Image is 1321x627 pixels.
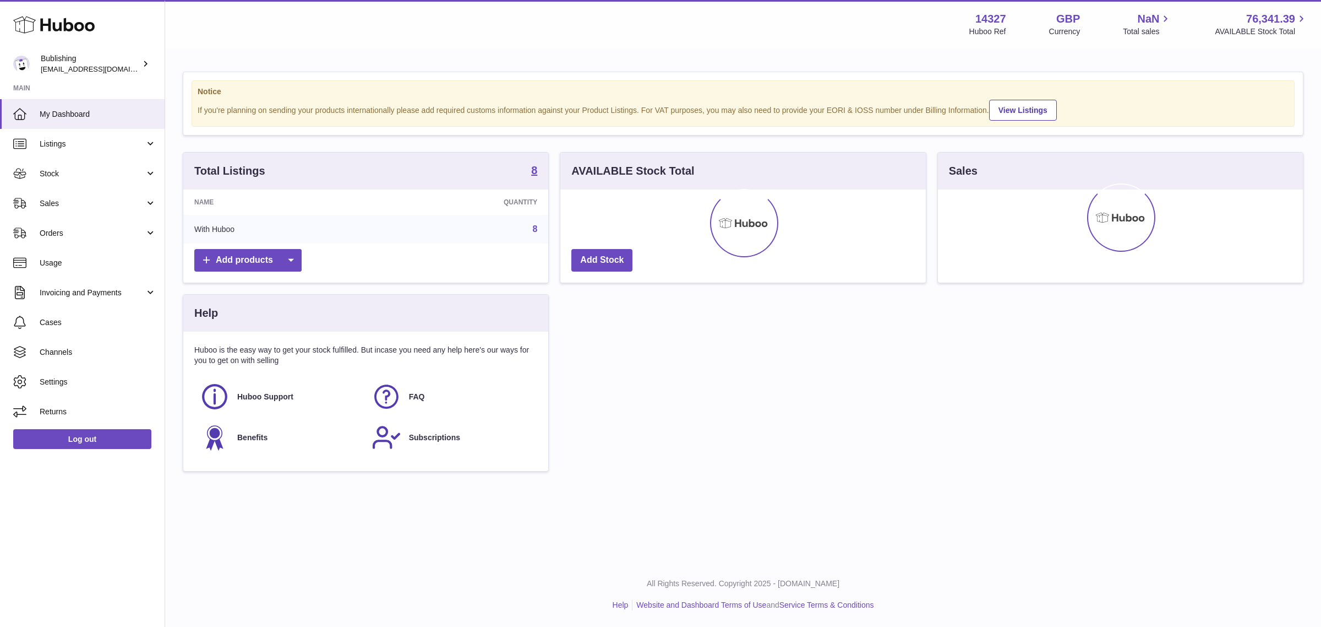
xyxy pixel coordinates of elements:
span: Orders [40,228,145,239]
span: My Dashboard [40,109,156,120]
a: NaN Total sales [1123,12,1172,37]
strong: 8 [531,165,537,176]
span: Huboo Support [237,392,293,402]
a: Add Stock [571,249,632,272]
div: Currency [1049,26,1080,37]
a: FAQ [372,382,532,412]
th: Quantity [376,190,548,215]
a: Help [613,601,629,609]
span: Stock [40,169,145,179]
span: Listings [40,139,145,149]
span: AVAILABLE Stock Total [1215,26,1308,37]
span: Cases [40,317,156,328]
strong: GBP [1056,12,1080,26]
a: Subscriptions [372,423,532,452]
a: 8 [531,165,537,178]
span: Channels [40,347,156,358]
a: Benefits [200,423,361,452]
span: FAQ [409,392,425,402]
a: Service Terms & Conditions [779,601,874,609]
span: Sales [40,198,145,209]
a: Website and Dashboard Terms of Use [636,601,766,609]
span: [EMAIL_ADDRESS][DOMAIN_NAME] [41,64,162,73]
a: Add products [194,249,302,272]
span: Usage [40,258,156,268]
span: Returns [40,407,156,417]
th: Name [183,190,376,215]
h3: Help [194,306,218,321]
h3: Total Listings [194,164,265,179]
h3: Sales [949,164,978,179]
td: With Huboo [183,215,376,244]
a: Log out [13,429,151,449]
a: View Listings [989,100,1057,121]
span: Settings [40,377,156,387]
strong: Notice [198,87,1289,97]
span: NaN [1137,12,1159,26]
div: Huboo Ref [969,26,1006,37]
span: Subscriptions [409,433,460,443]
span: Invoicing and Payments [40,288,145,298]
span: Total sales [1123,26,1172,37]
span: 76,341.39 [1246,12,1295,26]
h3: AVAILABLE Stock Total [571,164,694,179]
div: Bublishing [41,53,140,74]
img: internalAdmin-14327@internal.huboo.com [13,56,30,72]
p: Huboo is the easy way to get your stock fulfilled. But incase you need any help here's our ways f... [194,345,537,366]
span: Benefits [237,433,268,443]
li: and [632,600,874,610]
a: 8 [532,224,537,234]
strong: 14327 [975,12,1006,26]
p: All Rights Reserved. Copyright 2025 - [DOMAIN_NAME] [174,579,1312,589]
div: If you're planning on sending your products internationally please add required customs informati... [198,98,1289,121]
a: Huboo Support [200,382,361,412]
a: 76,341.39 AVAILABLE Stock Total [1215,12,1308,37]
